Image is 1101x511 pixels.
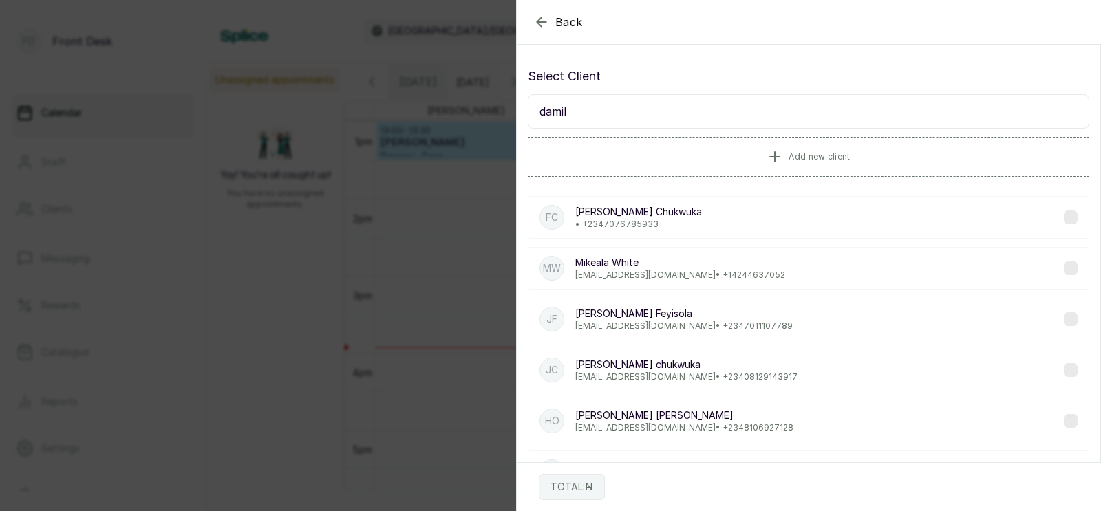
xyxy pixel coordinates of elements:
p: [PERSON_NAME] Chukwuka [575,205,702,219]
button: Back [533,14,583,30]
p: [EMAIL_ADDRESS][DOMAIN_NAME] • +234 7011107789 [575,320,793,331]
p: Mrs Afuye [575,459,794,473]
p: [PERSON_NAME] chukwuka [575,358,798,371]
p: JF [546,312,557,326]
input: Search for a client by name, phone number, or email. [528,94,1089,129]
p: Select Client [528,67,1089,86]
p: HO [545,414,559,428]
p: [EMAIL_ADDRESS][DOMAIN_NAME] • +234 08129143917 [575,371,798,382]
p: [EMAIL_ADDRESS][DOMAIN_NAME] • +234 8106927128 [575,422,793,433]
span: Back [555,14,583,30]
p: FC [546,210,558,224]
span: Add new client [789,151,850,162]
p: Jc [546,363,558,377]
p: • +234 7076785933 [575,219,702,230]
p: MW [543,261,561,275]
button: Add new client [528,137,1089,177]
p: Mikeala White [575,256,785,270]
p: [PERSON_NAME] Feyisola [575,307,793,320]
p: [PERSON_NAME] [PERSON_NAME] [575,409,793,422]
p: TOTAL: ₦ [550,480,593,494]
p: [EMAIL_ADDRESS][DOMAIN_NAME] • +1 4244637052 [575,270,785,281]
